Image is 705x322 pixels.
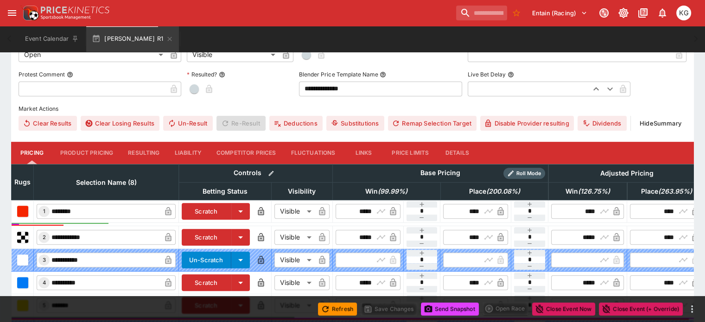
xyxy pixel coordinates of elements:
div: Visible [187,47,279,62]
button: Un-Scratch [182,252,231,268]
div: Visible [274,204,315,219]
button: Kevin Gutschlag [673,3,694,23]
th: Rugs [12,164,34,200]
div: Visible [274,253,315,267]
button: Bulk edit [265,167,277,179]
span: 2 [41,234,48,240]
button: Close Event (+ Override) [599,303,683,316]
button: Un-Result [163,116,213,131]
button: Dividends [578,116,626,131]
button: Fluctuations [284,142,343,164]
span: Selection Name (8) [66,177,147,188]
label: Market Actions [19,102,686,116]
button: Connected to PK [596,5,612,21]
img: Sportsbook Management [41,15,91,19]
div: Show/hide Price Roll mode configuration. [503,168,545,179]
button: Substitutions [326,116,384,131]
button: Scratch [182,203,231,220]
button: Product Pricing [53,142,121,164]
button: No Bookmarks [509,6,524,20]
div: Open [19,47,166,62]
em: ( 263.95 %) [658,186,692,197]
p: Blender Price Template Name [299,70,378,78]
button: Disable Provider resulting [480,116,574,131]
div: split button [483,302,528,315]
p: Protest Comment [19,70,65,78]
em: ( 200.08 %) [486,186,520,197]
button: more [686,303,698,315]
button: Price Limits [384,142,436,164]
div: Visible [274,230,315,245]
p: Live Bet Delay [468,70,506,78]
span: Win(126.75%) [555,186,620,197]
span: 4 [41,279,48,286]
img: PriceKinetics [41,6,109,13]
span: Place(200.08%) [458,186,530,197]
button: Select Tenant [527,6,593,20]
p: Resulted? [187,70,217,78]
button: Pricing [11,142,53,164]
button: [PERSON_NAME] R1 [86,26,179,52]
span: Visibility [278,186,326,197]
button: Send Snapshot [421,303,479,316]
div: Base Pricing [417,167,464,179]
button: Scratch [182,274,231,291]
button: Toggle light/dark mode [615,5,632,21]
div: Visible [274,275,315,290]
span: Roll Mode [513,170,545,177]
em: ( 126.75 %) [578,186,610,197]
button: Scratch [182,229,231,246]
button: Deductions [269,116,323,131]
button: Resulted? [219,71,225,78]
input: search [456,6,507,20]
span: Betting Status [192,186,258,197]
button: Refresh [318,303,357,316]
button: Protest Comment [67,71,73,78]
img: PriceKinetics Logo [20,4,39,22]
button: Documentation [635,5,651,21]
span: Re-Result [216,116,265,131]
button: Details [436,142,478,164]
span: Win(99.99%) [355,186,418,197]
button: Links [343,142,384,164]
em: ( 99.99 %) [378,186,407,197]
span: 1 [41,208,47,215]
span: Place(263.95%) [631,186,702,197]
button: Close Event Now [532,303,595,316]
th: Controls [179,164,333,182]
button: Notifications [654,5,671,21]
button: Clear Losing Results [81,116,159,131]
button: Competitor Prices [209,142,284,164]
button: Blender Price Template Name [380,71,386,78]
button: Remap Selection Target [388,116,476,131]
div: Kevin Gutschlag [676,6,691,20]
button: Event Calendar [19,26,84,52]
button: HideSummary [635,116,686,131]
button: Clear Results [19,116,77,131]
button: Resulting [121,142,167,164]
button: Liability [167,142,209,164]
button: Live Bet Delay [508,71,514,78]
span: 3 [41,257,48,263]
button: open drawer [4,5,20,21]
